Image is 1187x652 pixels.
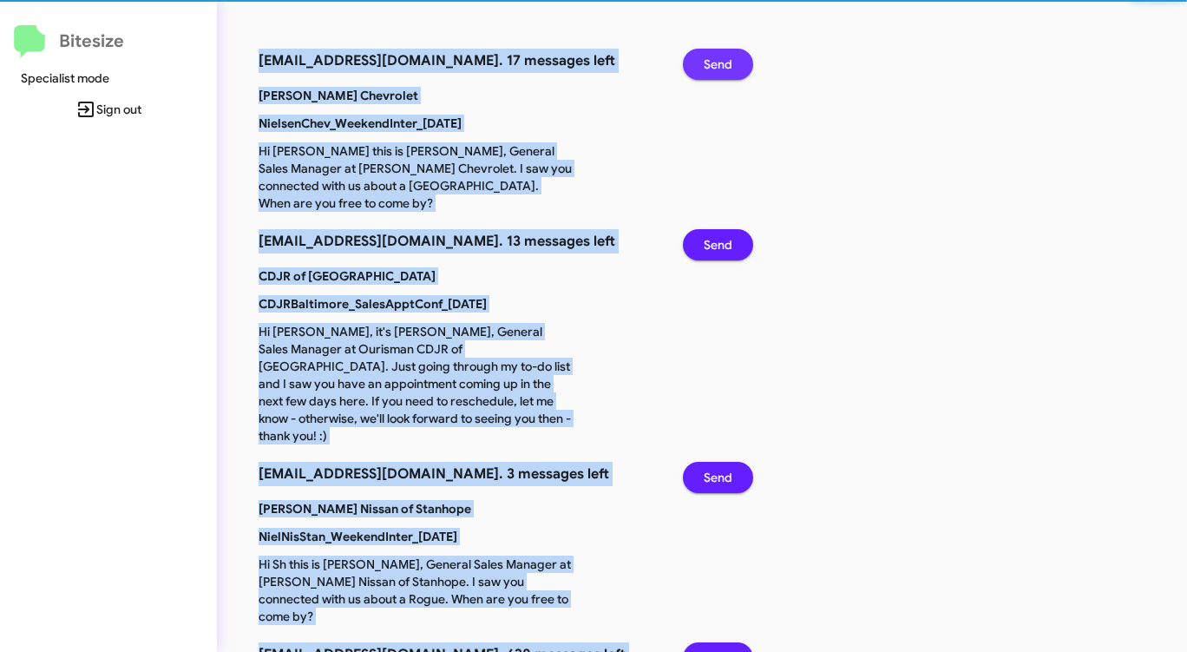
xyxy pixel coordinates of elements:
[704,229,732,260] span: Send
[259,115,462,131] b: NielsenChev_WeekendInter_[DATE]
[14,25,124,58] a: Bitesize
[246,323,585,445] p: Hi [PERSON_NAME], it's [PERSON_NAME], General Sales Manager at Ourisman CDJR of [GEOGRAPHIC_DATA]...
[14,94,203,125] span: Sign out
[259,501,471,517] b: [PERSON_NAME] Nissan of Stanhope
[259,229,657,254] h3: [EMAIL_ADDRESS][DOMAIN_NAME]. 13 messages left
[259,49,657,73] h3: [EMAIL_ADDRESS][DOMAIN_NAME]. 17 messages left
[246,142,585,212] p: Hi [PERSON_NAME] this is [PERSON_NAME], General Sales Manager at [PERSON_NAME] Chevrolet. I saw y...
[259,88,418,103] b: [PERSON_NAME] Chevrolet
[683,462,753,493] button: Send
[259,529,457,544] b: NielNisStan_WeekendInter_[DATE]
[246,556,585,625] p: Hi Sh this is [PERSON_NAME], General Sales Manager at [PERSON_NAME] Nissan of Stanhope. I saw you...
[259,296,487,312] b: CDJRBaltimore_SalesApptConf_[DATE]
[259,462,657,486] h3: [EMAIL_ADDRESS][DOMAIN_NAME]. 3 messages left
[259,268,436,284] b: CDJR of [GEOGRAPHIC_DATA]
[704,49,732,80] span: Send
[704,462,732,493] span: Send
[683,49,753,80] button: Send
[683,229,753,260] button: Send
